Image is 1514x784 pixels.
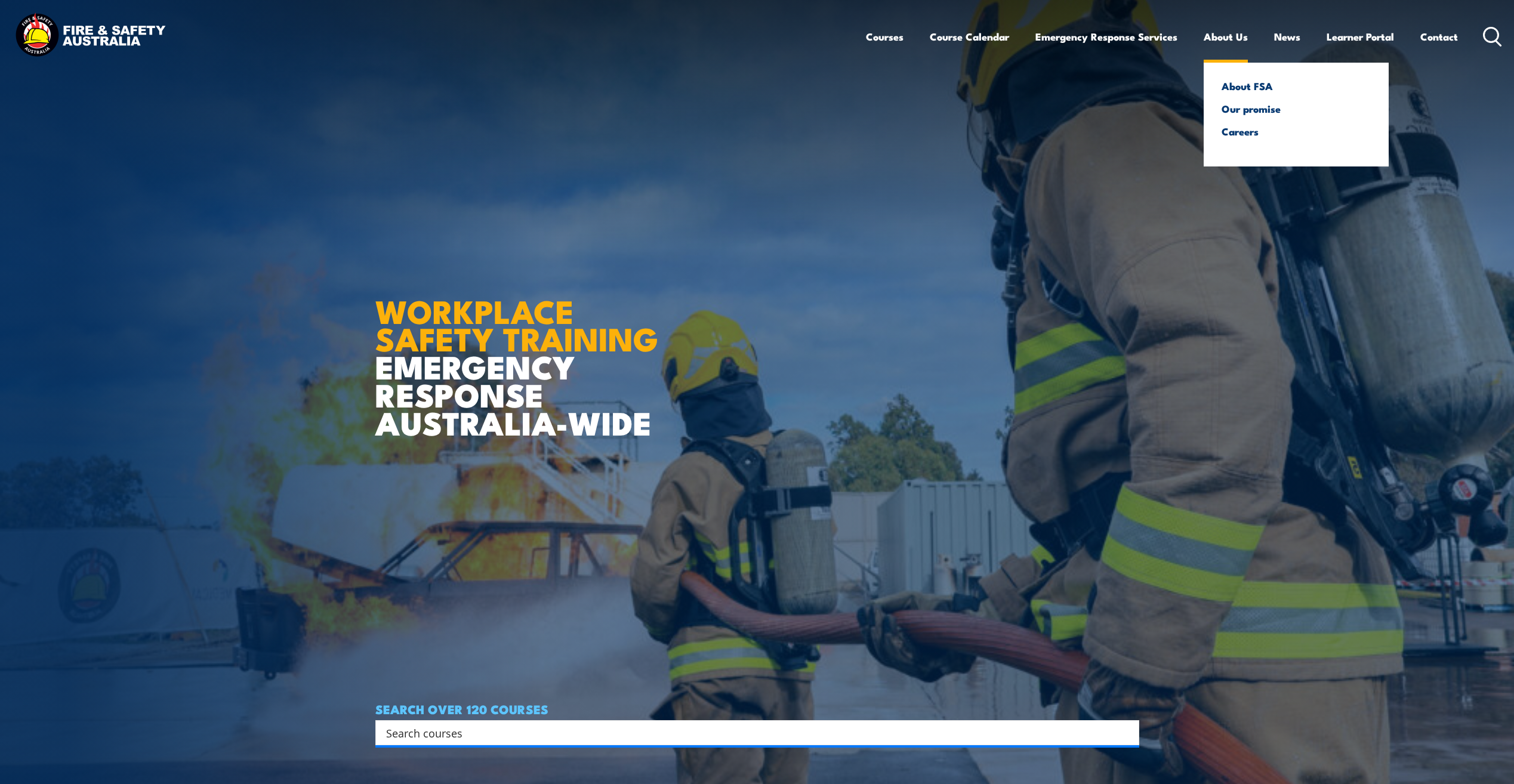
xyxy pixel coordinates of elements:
strong: WORKPLACE SAFETY TRAINING [375,285,658,363]
a: Courses [866,21,904,53]
a: Our promise [1222,103,1371,114]
a: Emergency Response Services [1035,21,1177,53]
a: Careers [1222,126,1371,137]
a: About Us [1204,21,1248,53]
a: Contact [1420,21,1458,53]
a: Course Calendar [930,21,1009,53]
form: Search form [388,724,1115,741]
button: Search magnifier button [1118,724,1135,741]
input: Search input [386,724,1113,742]
h1: EMERGENCY RESPONSE AUSTRALIA-WIDE [375,267,667,436]
a: News [1274,21,1300,53]
h4: SEARCH OVER 120 COURSES [375,702,1139,715]
a: About FSA [1222,81,1371,91]
a: Learner Portal [1327,21,1394,53]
